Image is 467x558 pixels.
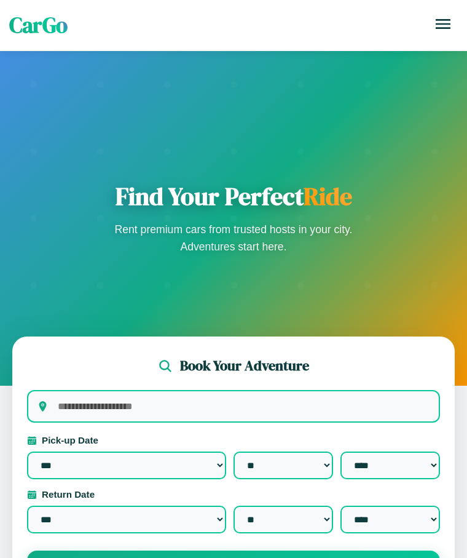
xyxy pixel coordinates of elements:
label: Pick-up Date [27,435,440,445]
h1: Find Your Perfect [111,181,356,211]
h2: Book Your Adventure [180,356,309,375]
p: Rent premium cars from trusted hosts in your city. Adventures start here. [111,221,356,255]
span: CarGo [9,10,68,40]
label: Return Date [27,489,440,500]
span: Ride [304,180,352,213]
